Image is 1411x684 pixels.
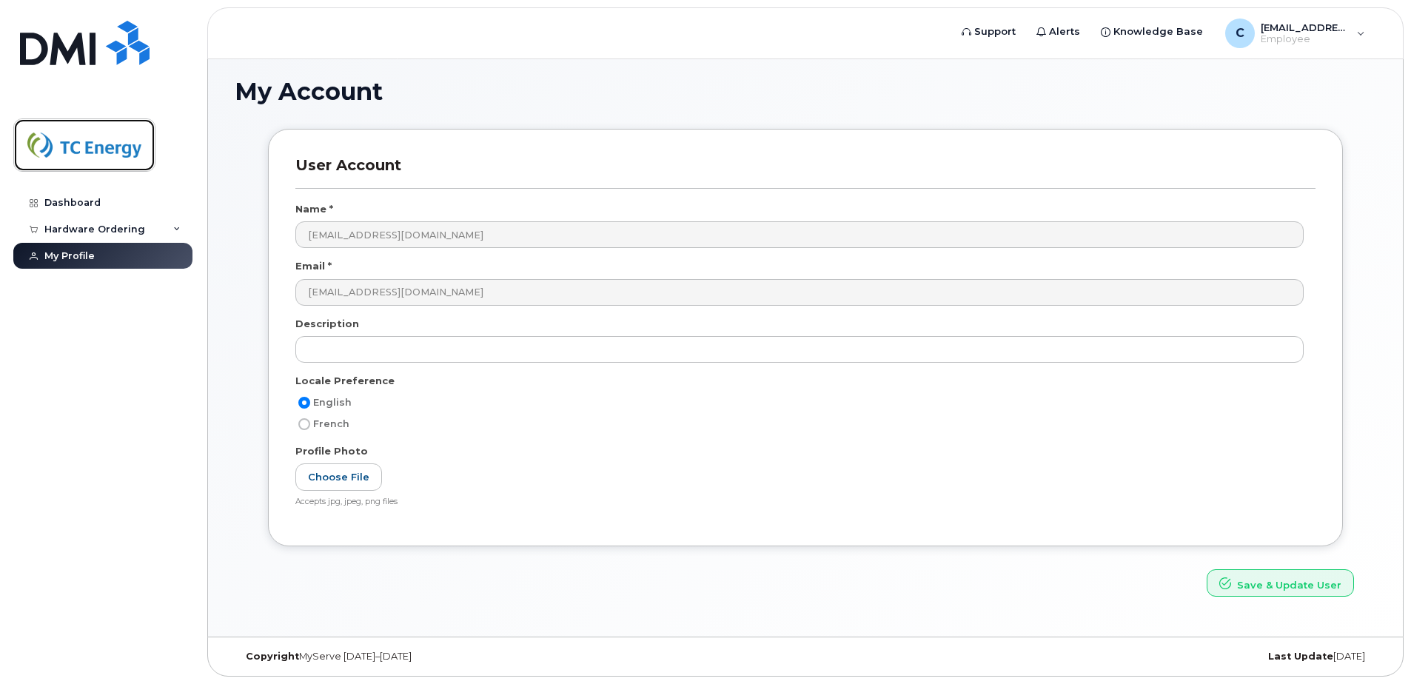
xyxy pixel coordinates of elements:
strong: Last Update [1268,651,1333,662]
span: French [313,418,349,429]
label: Profile Photo [295,444,368,458]
label: Description [295,317,359,331]
button: Save & Update User [1207,569,1354,597]
label: Email * [295,259,332,273]
input: French [298,418,310,430]
div: MyServe [DATE]–[DATE] [235,651,615,663]
div: Accepts jpg, jpeg, png files [295,497,1304,508]
input: English [298,397,310,409]
label: Locale Preference [295,374,395,388]
div: [DATE] [996,651,1376,663]
h3: User Account [295,156,1316,188]
label: Choose File [295,463,382,491]
span: English [313,397,352,408]
strong: Copyright [246,651,299,662]
label: Name * [295,202,333,216]
h1: My Account [235,78,1376,104]
iframe: Messenger Launcher [1347,620,1400,673]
